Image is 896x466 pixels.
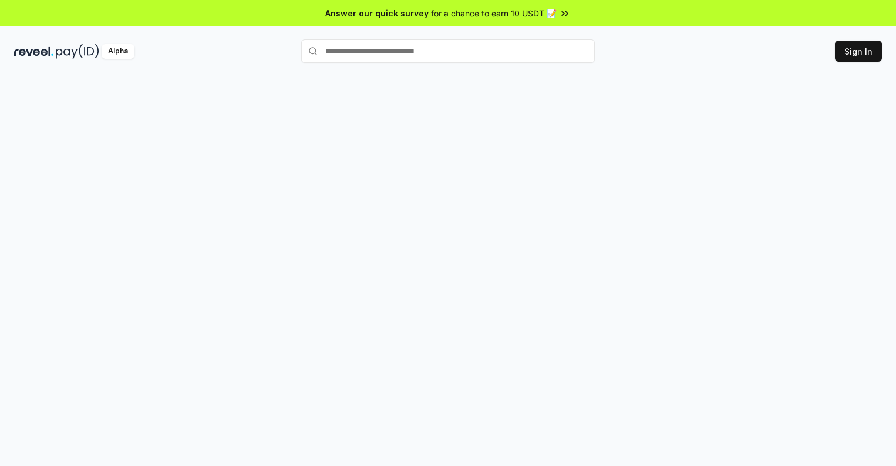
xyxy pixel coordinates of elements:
[835,41,882,62] button: Sign In
[431,7,557,19] span: for a chance to earn 10 USDT 📝
[14,44,53,59] img: reveel_dark
[325,7,429,19] span: Answer our quick survey
[102,44,134,59] div: Alpha
[56,44,99,59] img: pay_id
